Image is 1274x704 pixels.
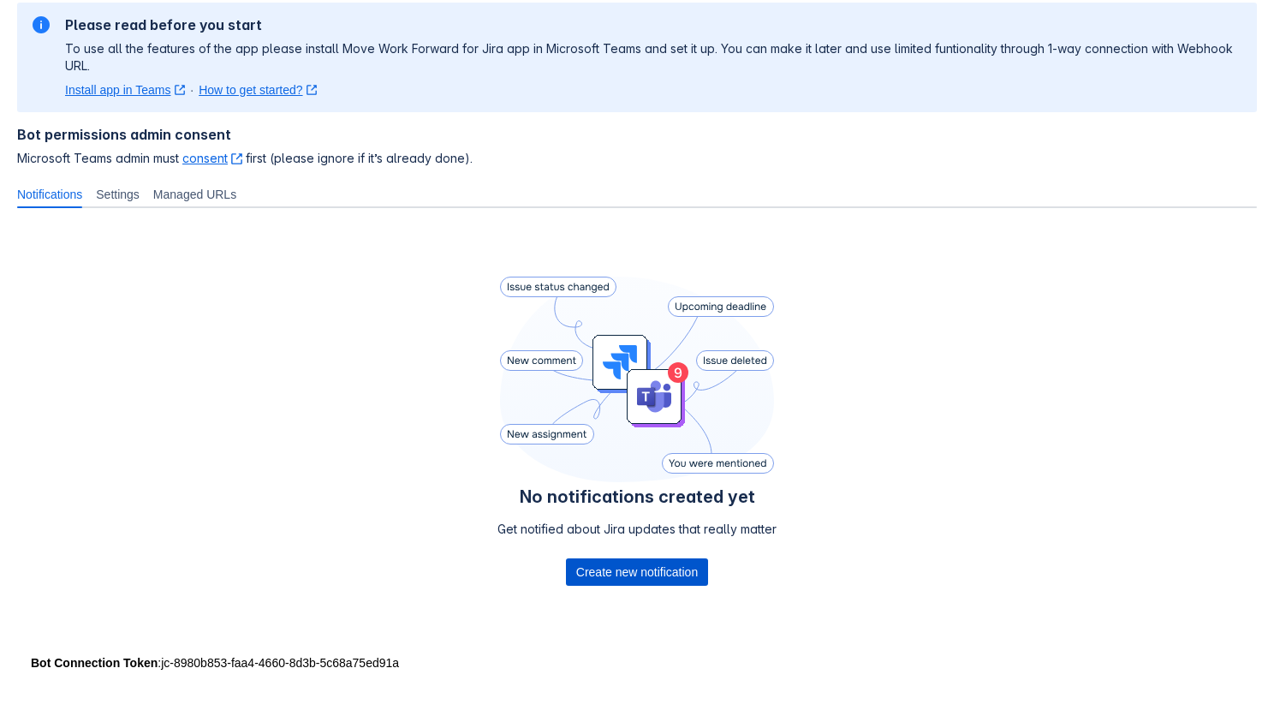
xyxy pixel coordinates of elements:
[65,40,1243,75] p: To use all the features of the app please install Move Work Forward for Jira app in Microsoft Tea...
[65,81,185,98] a: Install app in Teams
[497,486,777,507] h4: No notifications created yet
[199,81,317,98] a: How to get started?
[31,656,158,670] strong: Bot Connection Token
[153,186,236,203] span: Managed URLs
[31,654,1243,671] div: : jc-8980b853-faa4-4660-8d3b-5c68a75ed91a
[17,186,82,203] span: Notifications
[566,558,708,586] button: Create new notification
[17,126,1257,143] h4: Bot permissions admin consent
[497,521,777,538] p: Get notified about Jira updates that really matter
[17,150,1257,167] span: Microsoft Teams admin must first (please ignore if it’s already done).
[96,186,140,203] span: Settings
[65,16,1243,33] h2: Please read before you start
[31,15,51,35] span: information
[566,558,708,586] div: Button group
[182,151,242,165] a: consent
[576,558,698,586] span: Create new notification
